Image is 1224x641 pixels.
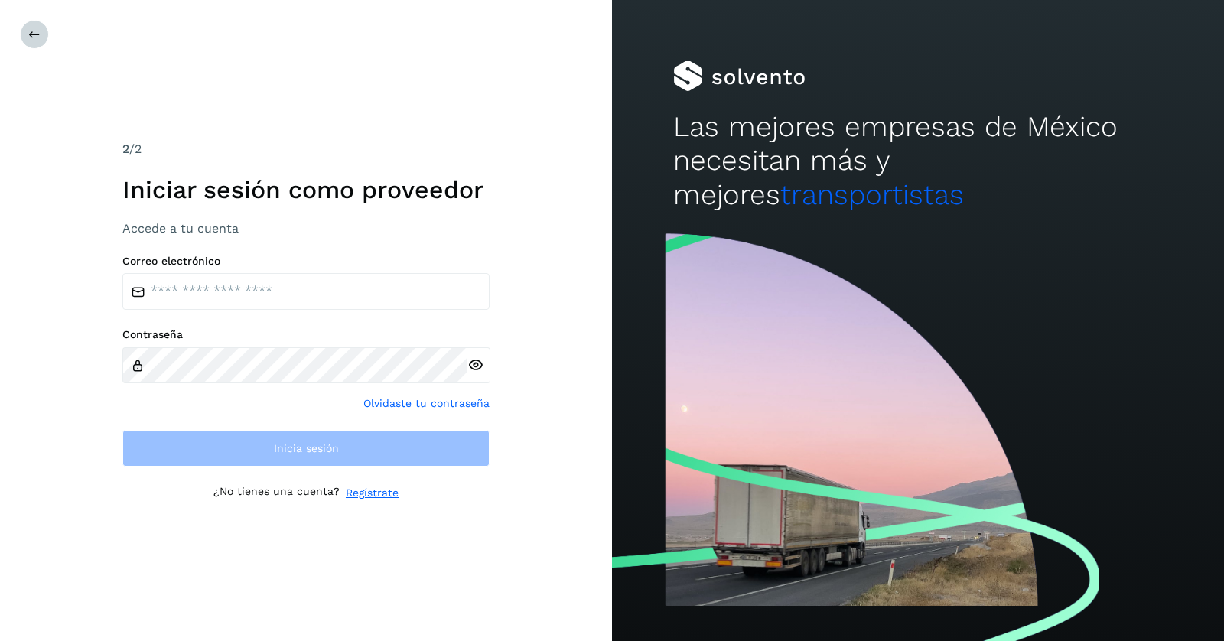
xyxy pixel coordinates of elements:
label: Contraseña [122,328,490,341]
h1: Iniciar sesión como proveedor [122,175,490,204]
h3: Accede a tu cuenta [122,221,490,236]
label: Correo electrónico [122,255,490,268]
a: Regístrate [346,485,399,501]
span: Inicia sesión [274,443,339,454]
p: ¿No tienes una cuenta? [213,485,340,501]
a: Olvidaste tu contraseña [363,395,490,412]
span: transportistas [780,178,964,211]
span: 2 [122,142,129,156]
h2: Las mejores empresas de México necesitan más y mejores [673,110,1163,212]
div: /2 [122,140,490,158]
button: Inicia sesión [122,430,490,467]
